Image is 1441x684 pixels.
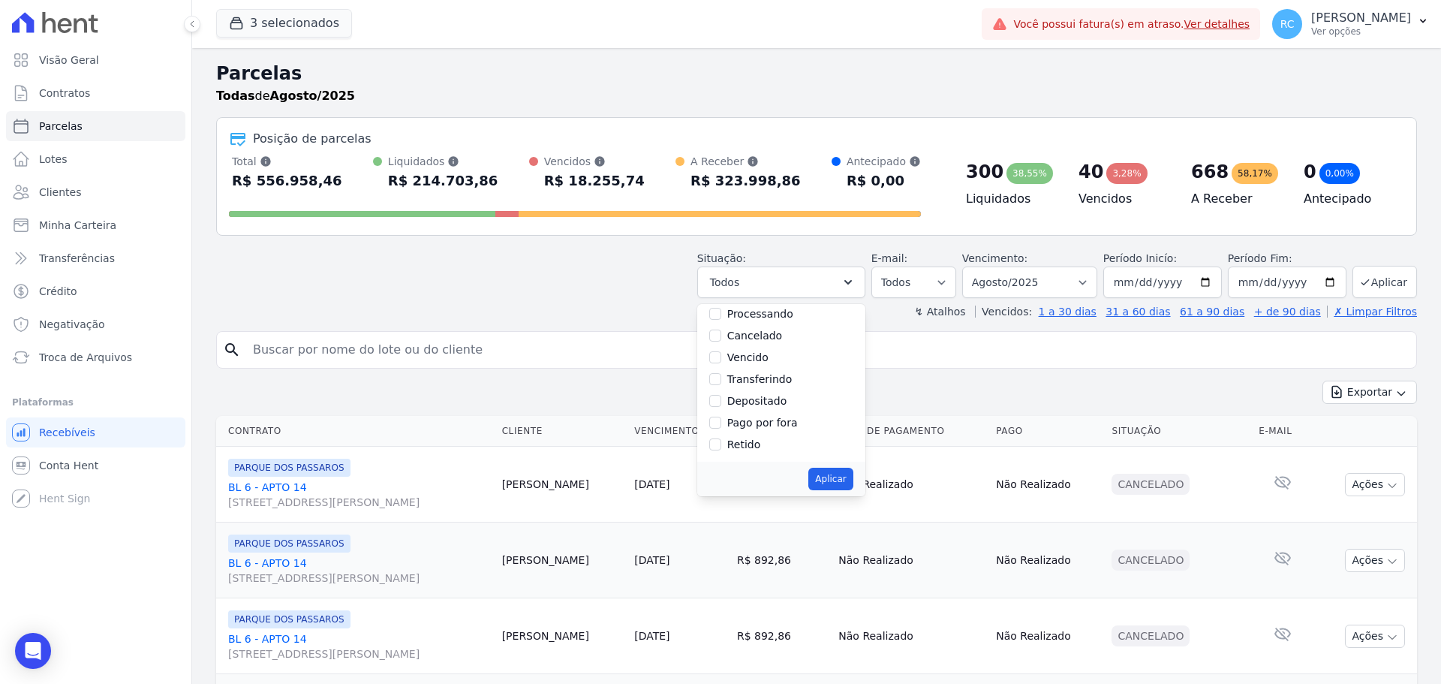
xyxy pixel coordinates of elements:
[727,395,787,407] label: Depositado
[6,243,185,273] a: Transferências
[832,416,990,447] th: Data de Pagamento
[847,169,921,193] div: R$ 0,00
[496,598,629,674] td: [PERSON_NAME]
[6,78,185,108] a: Contratos
[232,169,342,193] div: R$ 556.958,46
[1311,26,1411,38] p: Ver opções
[1103,252,1177,264] label: Período Inicío:
[6,210,185,240] a: Minha Carteira
[1345,625,1405,648] button: Ações
[1254,306,1321,318] a: + de 90 dias
[6,45,185,75] a: Visão Geral
[39,425,95,440] span: Recebíveis
[6,177,185,207] a: Clientes
[244,335,1410,365] input: Buscar por nome do lote ou do cliente
[39,251,115,266] span: Transferências
[1311,11,1411,26] p: [PERSON_NAME]
[6,417,185,447] a: Recebíveis
[39,284,77,299] span: Crédito
[1345,549,1405,572] button: Ações
[228,535,350,553] span: PARQUE DOS PASSAROS
[914,306,965,318] label: ↯ Atalhos
[697,252,746,264] label: Situação:
[1345,473,1405,496] button: Ações
[990,447,1106,523] td: Não Realizado
[6,111,185,141] a: Parcelas
[727,351,769,363] label: Vencido
[1112,625,1190,646] div: Cancelado
[39,185,81,200] span: Clientes
[6,276,185,306] a: Crédito
[1191,160,1229,184] div: 668
[388,169,498,193] div: R$ 214.703,86
[6,309,185,339] a: Negativação
[966,190,1054,208] h4: Liquidados
[962,252,1027,264] label: Vencimento:
[216,60,1417,87] h2: Parcelas
[697,267,865,298] button: Todos
[228,631,490,661] a: BL 6 - APTO 14[STREET_ADDRESS][PERSON_NAME]
[1228,251,1346,267] label: Período Fim:
[388,154,498,169] div: Liquidados
[1180,306,1244,318] a: 61 a 90 dias
[808,468,853,490] button: Aplicar
[39,458,98,473] span: Conta Hent
[1039,306,1097,318] a: 1 a 30 dias
[496,523,629,598] td: [PERSON_NAME]
[1112,474,1190,495] div: Cancelado
[1327,306,1417,318] a: ✗ Limpar Filtros
[628,416,731,447] th: Vencimento
[727,330,782,342] label: Cancelado
[216,87,355,105] p: de
[1232,163,1278,184] div: 58,17%
[727,373,793,385] label: Transferindo
[975,306,1032,318] label: Vencidos:
[1106,416,1253,447] th: Situação
[727,417,798,429] label: Pago por fora
[228,495,490,510] span: [STREET_ADDRESS][PERSON_NAME]
[1352,266,1417,298] button: Aplicar
[832,447,990,523] td: Não Realizado
[966,160,1003,184] div: 300
[727,438,761,450] label: Retido
[832,523,990,598] td: Não Realizado
[228,459,350,477] span: PARQUE DOS PASSAROS
[634,478,669,490] a: [DATE]
[1319,163,1360,184] div: 0,00%
[1322,381,1417,404] button: Exportar
[731,598,832,674] td: R$ 892,86
[1184,18,1250,30] a: Ver detalhes
[1078,160,1103,184] div: 40
[990,416,1106,447] th: Pago
[1106,163,1147,184] div: 3,28%
[6,342,185,372] a: Troca de Arquivos
[1013,17,1250,32] span: Você possui fatura(s) em atraso.
[39,53,99,68] span: Visão Geral
[1280,19,1295,29] span: RC
[727,308,793,320] label: Processando
[832,598,990,674] td: Não Realizado
[228,610,350,628] span: PARQUE DOS PASSAROS
[1304,160,1316,184] div: 0
[223,341,241,359] i: search
[216,416,496,447] th: Contrato
[634,554,669,566] a: [DATE]
[710,273,739,291] span: Todos
[634,630,669,642] a: [DATE]
[1112,550,1190,571] div: Cancelado
[544,154,645,169] div: Vencidos
[228,646,490,661] span: [STREET_ADDRESS][PERSON_NAME]
[1260,3,1441,45] button: RC [PERSON_NAME] Ver opções
[871,252,908,264] label: E-mail:
[15,633,51,669] div: Open Intercom Messenger
[39,317,105,332] span: Negativação
[39,119,83,134] span: Parcelas
[1253,416,1313,447] th: E-mail
[39,86,90,101] span: Contratos
[253,130,372,148] div: Posição de parcelas
[731,523,832,598] td: R$ 892,86
[496,416,629,447] th: Cliente
[1106,306,1170,318] a: 31 a 60 dias
[990,523,1106,598] td: Não Realizado
[990,598,1106,674] td: Não Realizado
